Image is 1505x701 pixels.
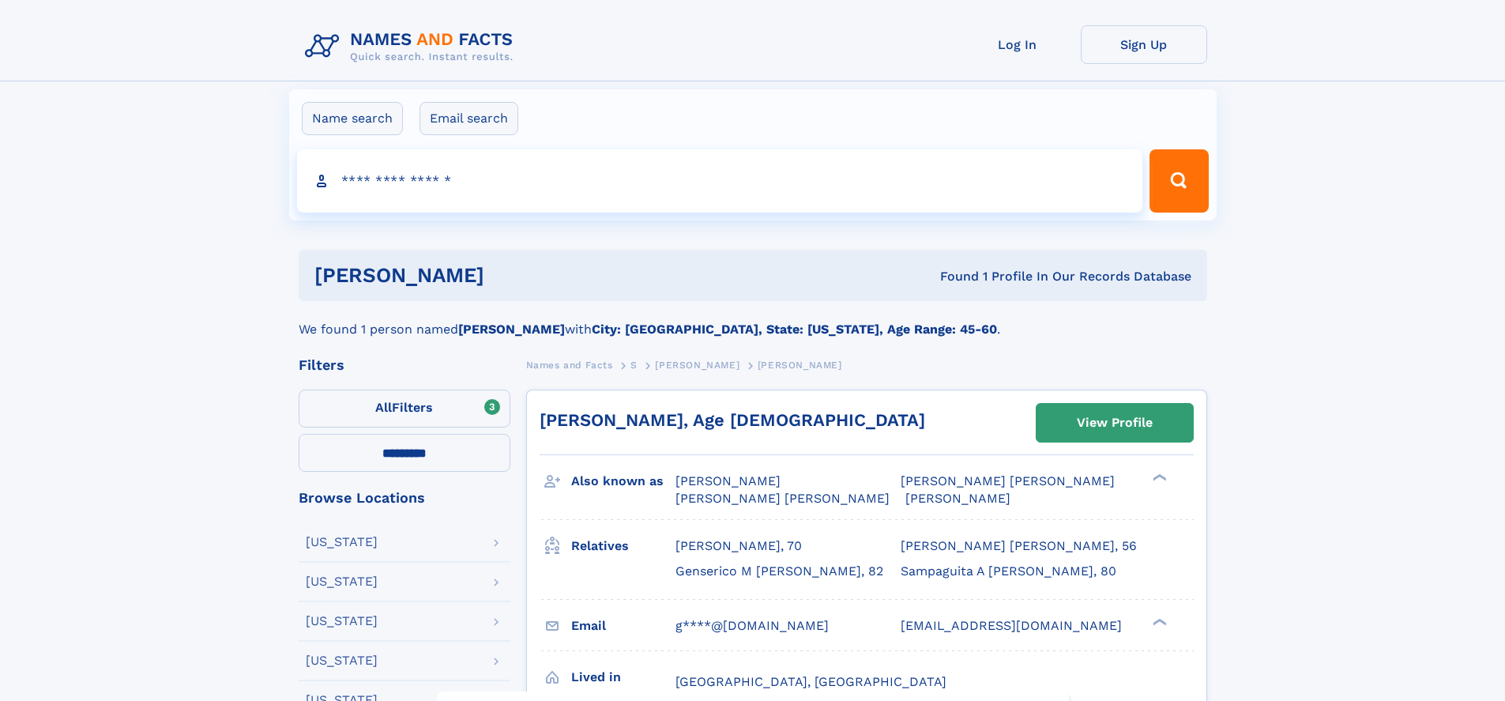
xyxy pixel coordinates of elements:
[526,355,613,375] a: Names and Facts
[954,25,1081,64] a: Log In
[306,654,378,667] div: [US_STATE]
[675,674,946,689] span: [GEOGRAPHIC_DATA], [GEOGRAPHIC_DATA]
[420,102,518,135] label: Email search
[299,25,526,68] img: Logo Names and Facts
[712,268,1191,285] div: Found 1 Profile In Our Records Database
[571,664,675,691] h3: Lived in
[675,537,802,555] a: [PERSON_NAME], 70
[306,575,378,588] div: [US_STATE]
[592,322,997,337] b: City: [GEOGRAPHIC_DATA], State: [US_STATE], Age Range: 45-60
[1149,149,1208,213] button: Search Button
[299,301,1207,339] div: We found 1 person named with .
[299,358,510,372] div: Filters
[675,563,883,580] a: Genserico M [PERSON_NAME], 82
[758,360,842,371] span: [PERSON_NAME]
[1081,25,1207,64] a: Sign Up
[306,615,378,628] div: [US_STATE]
[1037,404,1193,442] a: View Profile
[901,473,1115,488] span: [PERSON_NAME] [PERSON_NAME]
[901,618,1122,633] span: [EMAIL_ADDRESS][DOMAIN_NAME]
[630,360,638,371] span: S
[1149,473,1168,483] div: ❯
[297,149,1143,213] input: search input
[458,322,565,337] b: [PERSON_NAME]
[375,400,392,415] span: All
[675,473,781,488] span: [PERSON_NAME]
[302,102,403,135] label: Name search
[306,536,378,548] div: [US_STATE]
[299,390,510,428] label: Filters
[1077,405,1153,441] div: View Profile
[905,491,1010,506] span: [PERSON_NAME]
[1149,616,1168,627] div: ❯
[571,612,675,639] h3: Email
[675,491,890,506] span: [PERSON_NAME] [PERSON_NAME]
[901,537,1137,555] a: [PERSON_NAME] [PERSON_NAME], 56
[655,360,739,371] span: [PERSON_NAME]
[901,563,1116,580] a: Sampaguita A [PERSON_NAME], 80
[571,468,675,495] h3: Also known as
[655,355,739,375] a: [PERSON_NAME]
[299,491,510,505] div: Browse Locations
[540,410,925,430] a: [PERSON_NAME], Age [DEMOGRAPHIC_DATA]
[630,355,638,375] a: S
[314,266,713,285] h1: [PERSON_NAME]
[571,533,675,560] h3: Relatives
